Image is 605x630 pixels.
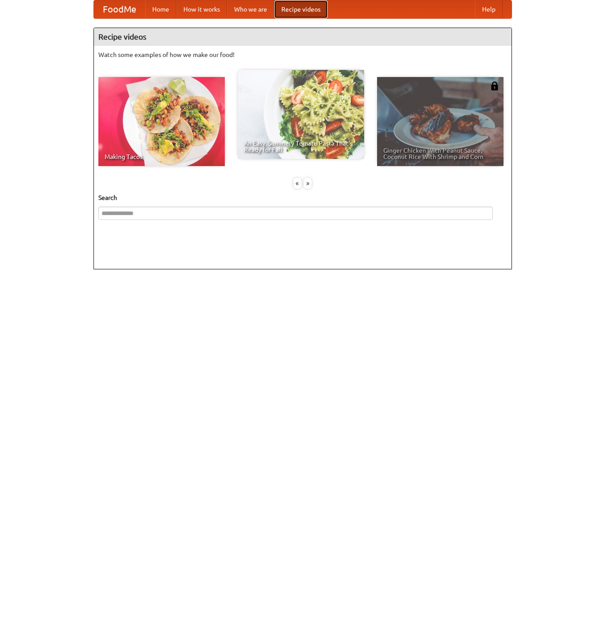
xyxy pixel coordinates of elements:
h5: Search [98,193,507,202]
p: Watch some examples of how we make our food! [98,50,507,59]
a: Recipe videos [274,0,328,18]
a: FoodMe [94,0,145,18]
img: 483408.png [490,81,499,90]
span: An Easy, Summery Tomato Pasta That's Ready for Fall [244,140,358,153]
a: Who we are [227,0,274,18]
div: « [293,178,301,189]
a: Home [145,0,176,18]
h4: Recipe videos [94,28,512,46]
a: How it works [176,0,227,18]
div: » [304,178,312,189]
a: Making Tacos [98,77,225,166]
span: Making Tacos [105,154,219,160]
a: Help [475,0,503,18]
a: An Easy, Summery Tomato Pasta That's Ready for Fall [238,70,364,159]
